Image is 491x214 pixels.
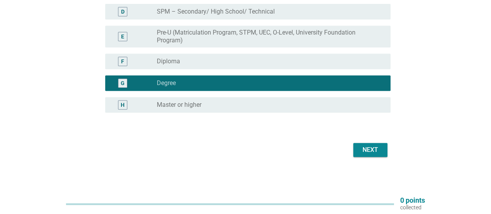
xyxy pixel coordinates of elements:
div: F [121,57,124,66]
p: collected [400,204,425,211]
label: Diploma [157,57,180,65]
div: H [121,101,125,109]
div: E [121,33,124,41]
label: Pre-U (Matriculation Program, STPM, UEC, O-Level, University Foundation Program) [157,29,378,44]
button: Next [353,143,387,157]
div: G [121,79,125,87]
div: Next [359,145,381,155]
label: Degree [157,79,176,87]
label: Master or higher [157,101,201,109]
div: D [121,8,125,16]
p: 0 points [400,197,425,204]
label: SPM – Secondary/ High School/ Technical [157,8,275,16]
